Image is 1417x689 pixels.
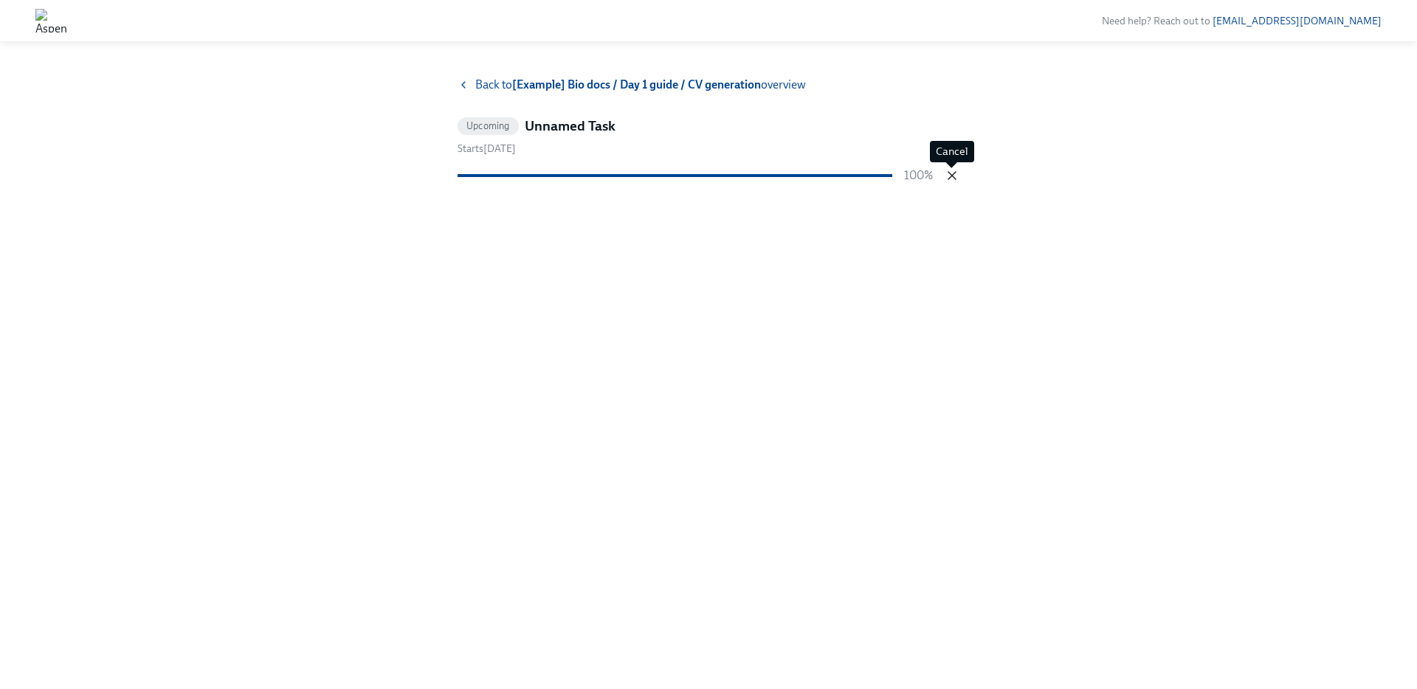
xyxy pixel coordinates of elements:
span: Tuesday, September 16th 2025, 4:00 pm [458,142,516,155]
a: [EMAIL_ADDRESS][DOMAIN_NAME] [1213,15,1382,27]
h5: Unnamed Task [525,117,616,136]
span: Need help? Reach out to [1102,15,1382,27]
span: Upcoming [458,120,519,131]
span: Back to overview [475,77,806,93]
a: Back to[Example] Bio docs / Day 1 guide / CV generationoverview [458,77,959,93]
strong: [Example] Bio docs / Day 1 guide / CV generation [512,77,761,91]
img: Aspen Dental [35,9,69,32]
p: 100% [904,167,933,184]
